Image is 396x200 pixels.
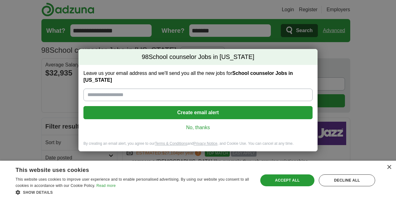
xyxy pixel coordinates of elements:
span: 98 [142,53,148,61]
div: This website uses cookies [16,164,235,174]
label: Leave us your email address and we'll send you all the new jobs for [83,70,313,84]
div: Decline all [319,174,375,186]
div: By creating an email alert, you agree to our and , and Cookie Use. You can cancel at any time. [78,141,318,151]
a: Terms & Conditions [155,141,187,146]
h2: School counselor Jobs in [US_STATE] [78,49,318,65]
span: This website uses cookies to improve user experience and to enable personalised advertising. By u... [16,177,249,188]
div: Close [387,165,391,170]
a: Read more, opens a new window [97,183,116,188]
button: Create email alert [83,106,313,119]
div: Accept all [260,174,315,186]
a: No, thanks [88,124,308,131]
a: Privacy Notice [194,141,218,146]
span: Show details [23,190,53,195]
div: Show details [16,189,251,195]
